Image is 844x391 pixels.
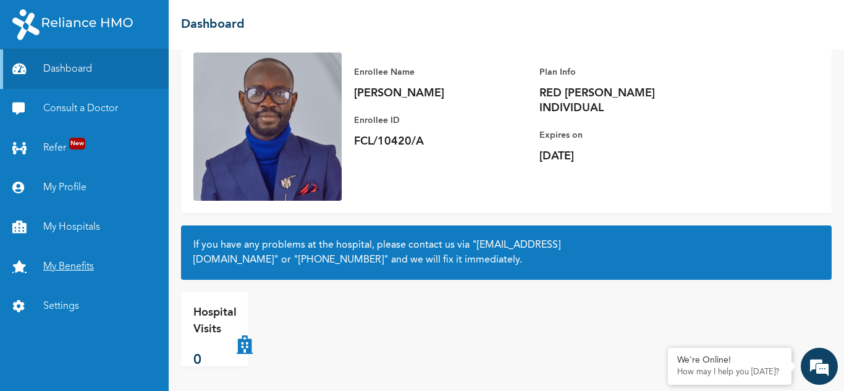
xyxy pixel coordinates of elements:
[354,86,527,101] p: [PERSON_NAME]
[203,6,232,36] div: Minimize live chat window
[539,128,712,143] p: Expires on
[72,128,171,253] span: We're online!
[64,69,208,85] div: Chat with us now
[677,355,782,366] div: We're Online!
[193,305,237,338] p: Hospital Visits
[69,138,85,149] span: New
[23,62,50,93] img: d_794563401_company_1708531726252_794563401
[6,284,235,327] textarea: Type your message and hit 'Enter'
[121,327,236,365] div: FAQs
[354,113,527,128] p: Enrollee ID
[539,149,712,164] p: [DATE]
[193,350,237,371] p: 0
[354,65,527,80] p: Enrollee Name
[6,348,121,357] span: Conversation
[677,368,782,377] p: How may I help you today?
[193,53,342,201] img: Enrollee
[12,9,133,40] img: RelianceHMO's Logo
[193,238,819,267] h2: If you have any problems at the hospital, please contact us via or and we will fix it immediately.
[181,15,245,34] h2: Dashboard
[293,255,389,265] a: "[PHONE_NUMBER]"
[539,86,712,116] p: RED [PERSON_NAME] INDIVIDUAL
[539,65,712,80] p: Plan Info
[354,134,527,149] p: FCL/10420/A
